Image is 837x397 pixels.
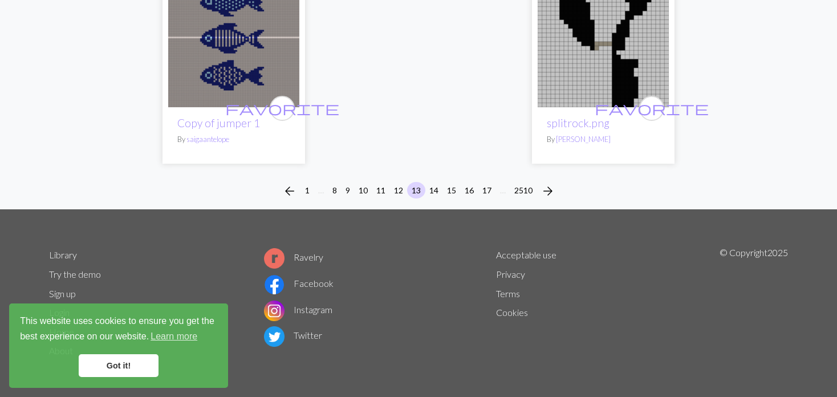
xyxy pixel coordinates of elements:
[264,252,323,262] a: Ravelry
[278,182,559,200] nav: Page navigation
[49,249,77,260] a: Library
[639,96,664,121] button: favourite
[264,304,332,315] a: Instagram
[283,183,296,199] span: arrow_back
[510,182,537,198] button: 2510
[547,116,610,129] a: splitrock.png
[556,135,611,144] a: [PERSON_NAME]
[49,288,76,299] a: Sign up
[79,354,159,377] a: dismiss cookie message
[300,182,314,198] button: 1
[328,182,342,198] button: 8
[270,96,295,121] button: favourite
[407,182,425,198] button: 13
[186,135,229,144] a: saigaantelope
[341,182,355,198] button: 9
[264,274,285,295] img: Facebook logo
[264,248,285,269] img: Ravelry logo
[595,97,709,120] i: favourite
[478,182,496,198] button: 17
[537,182,559,200] button: Next
[225,97,339,120] i: favourite
[9,303,228,388] div: cookieconsent
[541,184,555,198] i: Next
[20,314,217,345] span: This website uses cookies to ensure you get the best experience on our website.
[541,183,555,199] span: arrow_forward
[595,99,709,117] span: favorite
[442,182,461,198] button: 15
[720,246,788,361] p: © Copyright 2025
[460,182,478,198] button: 16
[149,328,199,345] a: learn more about cookies
[496,249,556,260] a: Acceptable use
[496,269,525,279] a: Privacy
[225,99,339,117] span: favorite
[425,182,443,198] button: 14
[177,134,290,145] p: By
[372,182,390,198] button: 11
[264,326,285,347] img: Twitter logo
[168,35,299,46] a: jumper 1
[177,116,260,129] a: Copy of jumper 1
[283,184,296,198] i: Previous
[264,330,322,341] a: Twitter
[49,269,101,279] a: Try the demo
[264,278,334,289] a: Facebook
[354,182,372,198] button: 10
[389,182,408,198] button: 12
[496,307,528,318] a: Cookies
[547,134,660,145] p: By
[496,288,520,299] a: Terms
[278,182,301,200] button: Previous
[264,301,285,321] img: Instagram logo
[538,35,669,46] a: splitrock.png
